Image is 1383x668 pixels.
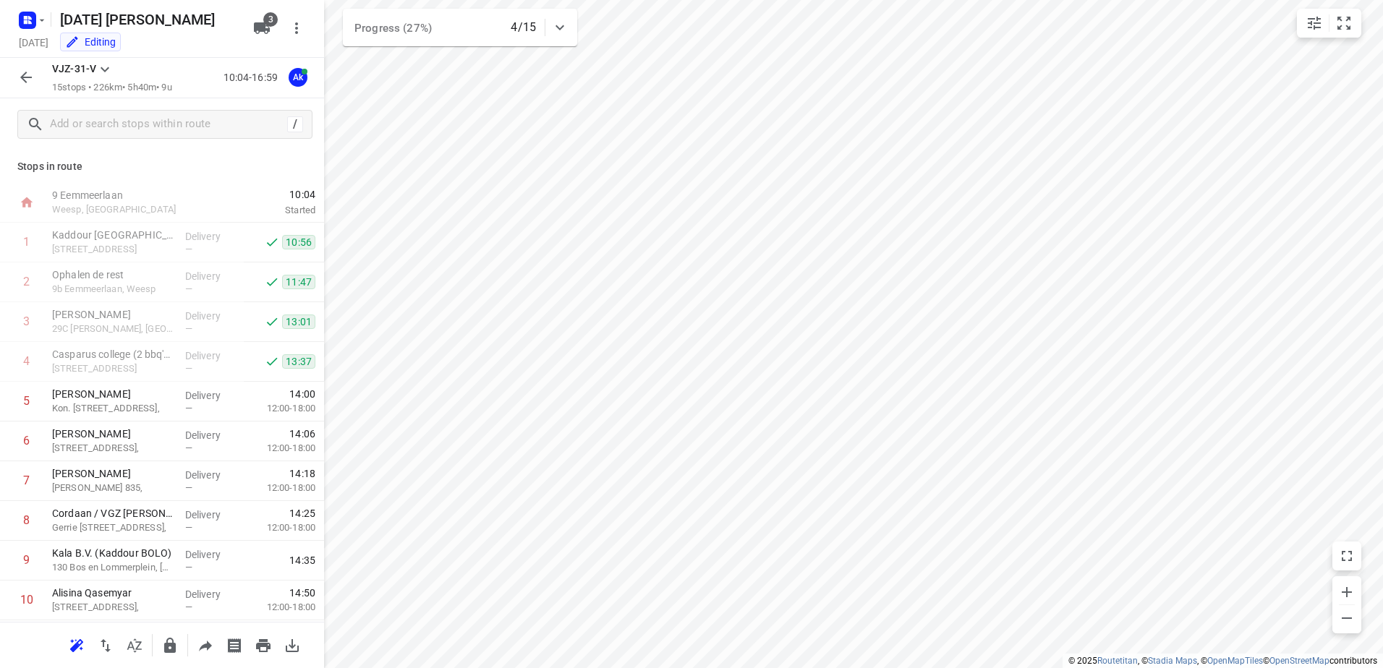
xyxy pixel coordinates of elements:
[265,314,279,329] svg: Done
[23,354,30,368] div: 4
[52,307,174,322] p: [PERSON_NAME]
[1297,9,1361,38] div: small contained button group
[284,63,312,92] button: Ak
[220,187,315,202] span: 10:04
[1207,656,1263,666] a: OpenMapTiles
[265,235,279,249] svg: Done
[52,481,174,495] p: [PERSON_NAME] 835,
[220,638,249,651] span: Print shipping labels
[185,547,239,562] p: Delivery
[52,61,96,77] p: VJZ-31-V
[185,522,192,533] span: —
[52,401,174,416] p: Kon. [STREET_ADDRESS],
[20,593,33,607] div: 10
[52,242,174,257] p: 111 Haroekoeplein, Utrecht
[511,19,536,36] p: 4/15
[185,363,192,374] span: —
[1068,656,1377,666] li: © 2025 , © , © © contributors
[244,521,315,535] p: 12:00-18:00
[23,434,30,448] div: 6
[185,388,239,403] p: Delivery
[185,348,239,363] p: Delivery
[23,474,30,487] div: 7
[282,314,315,329] span: 13:01
[265,275,279,289] svg: Done
[23,314,30,328] div: 3
[289,68,307,87] div: Ak
[52,560,174,575] p: 130 Bos en Lommerplein, [GEOGRAPHIC_DATA]
[282,354,315,369] span: 13:37
[265,354,279,369] svg: Done
[52,427,174,441] p: [PERSON_NAME]
[23,394,30,408] div: 5
[52,322,174,336] p: 29C Martini van Geffenstraat, Amsterdam
[1300,9,1329,38] button: Map settings
[52,282,174,296] p: 9b Eemmeerlaan, Weesp
[282,275,315,289] span: 11:47
[52,361,174,376] p: [STREET_ADDRESS]
[65,35,116,49] div: You are currently in edit mode.
[52,546,174,560] p: Kala B.V. (Kaddour BOLO)
[185,269,239,283] p: Delivery
[289,586,315,600] span: 14:50
[17,159,307,174] p: Stops in route
[289,427,315,441] span: 14:06
[224,70,284,85] p: 10:04-16:59
[185,229,239,244] p: Delivery
[185,468,239,482] p: Delivery
[54,8,242,31] h5: [DATE] [PERSON_NAME]
[263,12,278,27] span: 3
[244,600,315,615] p: 12:00-18:00
[185,562,192,573] span: —
[52,586,174,600] p: Alisina Qasemyar
[52,267,174,282] p: Ophalen de rest
[52,347,174,361] p: Casparus college (2 bbq's afgeven)
[249,638,278,651] span: Print route
[52,387,174,401] p: [PERSON_NAME]
[1269,656,1329,666] a: OpenStreetMap
[52,600,174,615] p: [STREET_ADDRESS],
[185,587,239,601] p: Delivery
[50,114,287,136] input: Add or search stops within route
[185,482,192,493] span: —
[185,442,192,453] span: —
[91,638,120,651] span: Reverse route
[289,553,315,568] span: 14:35
[185,403,192,414] span: —
[354,22,432,35] span: Progress (27%)
[282,235,315,249] span: 10:56
[278,638,307,651] span: Download route
[52,188,203,202] p: 9 Eemmeerlaan
[52,506,174,521] p: Cordaan / VGZ [PERSON_NAME]
[23,275,30,288] div: 2
[1148,656,1197,666] a: Stadia Maps
[191,638,220,651] span: Share route
[244,481,315,495] p: 12:00-18:00
[52,521,174,535] p: Gerrie Knetemannlaan 272,
[185,283,192,294] span: —
[185,428,239,442] p: Delivery
[62,638,91,651] span: Reoptimize route
[120,638,149,651] span: Sort by time window
[23,553,30,567] div: 9
[343,9,577,46] div: Progress (27%)4/15
[289,466,315,481] span: 14:18
[52,228,174,242] p: Kaddour [GEOGRAPHIC_DATA]
[244,401,315,416] p: 12:00-18:00
[220,203,315,218] p: Started
[185,309,239,323] p: Delivery
[23,235,30,249] div: 1
[23,513,30,527] div: 8
[185,244,192,254] span: —
[52,441,174,455] p: [STREET_ADDRESS],
[156,631,184,660] button: Lock route
[289,506,315,521] span: 14:25
[1097,656,1138,666] a: Routetitan
[185,323,192,334] span: —
[52,466,174,481] p: [PERSON_NAME]
[287,116,303,132] div: /
[52,81,172,95] p: 15 stops • 226km • 5h40m • 9u
[52,202,203,217] p: Weesp, [GEOGRAPHIC_DATA]
[185,508,239,522] p: Delivery
[185,601,192,612] span: —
